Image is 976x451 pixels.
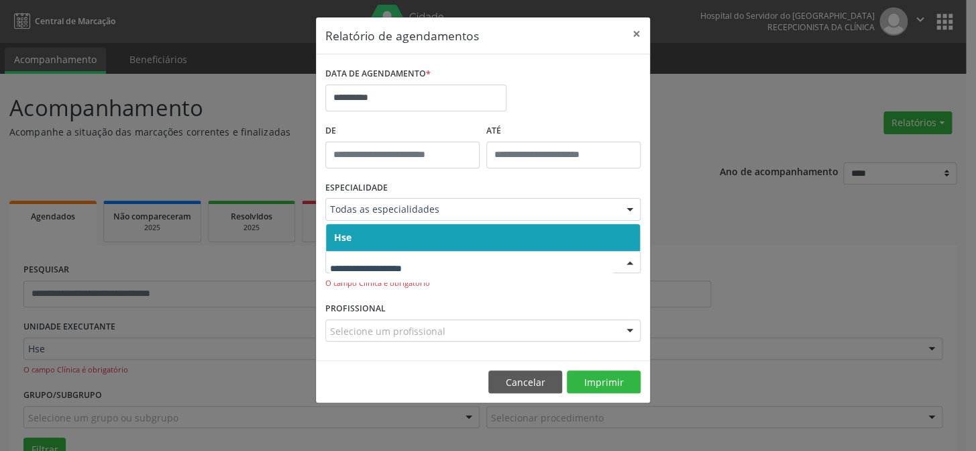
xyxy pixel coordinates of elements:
button: Close [623,17,650,50]
button: Cancelar [488,370,562,393]
div: O campo Clínica é obrigatório [325,278,641,289]
label: De [325,121,480,142]
label: DATA DE AGENDAMENTO [325,64,431,85]
label: ATÉ [486,121,641,142]
label: ESPECIALIDADE [325,178,388,199]
label: PROFISSIONAL [325,299,386,319]
span: Selecione um profissional [330,324,445,338]
span: Todas as especialidades [330,203,613,216]
button: Imprimir [567,370,641,393]
h5: Relatório de agendamentos [325,27,479,44]
span: Hse [334,231,351,244]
